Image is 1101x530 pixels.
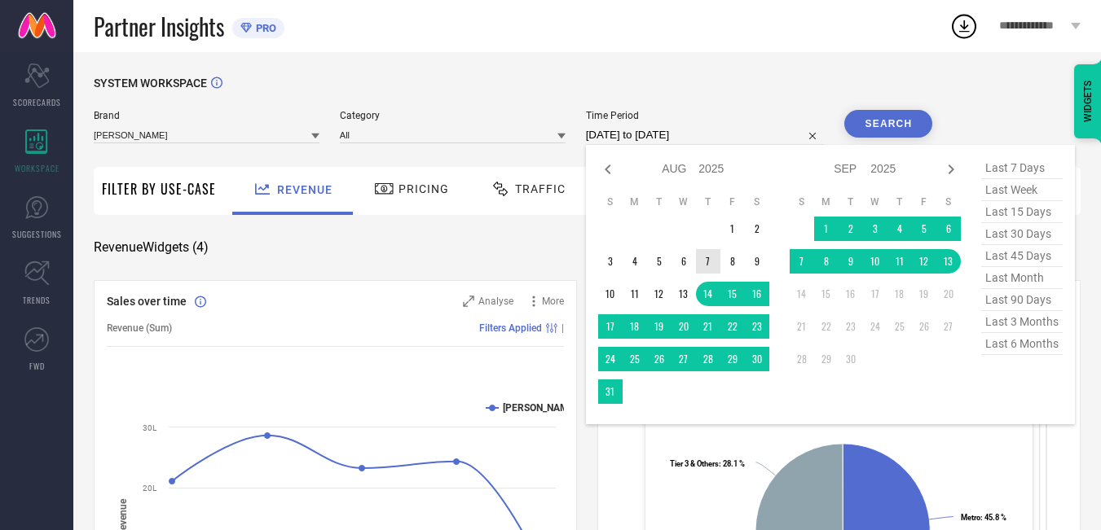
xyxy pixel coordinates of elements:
td: Sat Sep 06 2025 [936,217,961,241]
text: : 45.8 % [961,513,1006,522]
input: Select time period [586,125,825,145]
span: | [562,322,564,334]
td: Sat Sep 20 2025 [936,282,961,306]
td: Sun Aug 31 2025 [598,379,623,404]
th: Tuesday [647,195,672,208]
span: TRENDS [23,294,51,306]
th: Tuesday [839,195,863,208]
td: Fri Sep 19 2025 [912,282,936,306]
span: Sales over time [107,295,187,308]
td: Fri Aug 01 2025 [720,217,745,241]
span: Partner Insights [94,10,224,43]
span: last 90 days [981,289,1063,311]
td: Tue Aug 26 2025 [647,347,672,371]
text: 30L [143,423,157,432]
span: last 45 days [981,245,1063,267]
span: SUGGESTIONS [12,228,62,240]
span: Time Period [586,110,825,121]
span: last 3 months [981,311,1063,333]
td: Thu Aug 14 2025 [696,282,720,306]
td: Wed Sep 10 2025 [863,249,887,274]
td: Sun Sep 28 2025 [790,347,814,371]
span: Pricing [399,182,449,195]
span: Revenue [277,183,333,196]
th: Wednesday [672,195,696,208]
th: Thursday [696,195,720,208]
span: last week [981,179,1063,201]
td: Mon Sep 01 2025 [814,217,839,241]
text: : 28.1 % [670,459,745,468]
span: SYSTEM WORKSPACE [94,77,207,90]
td: Sun Sep 21 2025 [790,314,814,339]
span: SCORECARDS [13,96,61,108]
td: Sun Aug 03 2025 [598,249,623,274]
td: Mon Aug 25 2025 [623,347,647,371]
text: 20L [143,484,157,493]
th: Saturday [745,195,769,208]
td: Tue Sep 23 2025 [839,314,863,339]
span: More [542,296,564,307]
span: Revenue (Sum) [107,322,172,334]
span: last 6 months [981,333,1063,355]
span: WORKSPACE [15,162,59,174]
div: Previous month [598,160,618,179]
span: last 7 days [981,157,1063,179]
th: Friday [720,195,745,208]
span: Brand [94,110,319,121]
td: Sat Aug 30 2025 [745,347,769,371]
tspan: Metro [961,513,980,522]
button: Search [844,110,932,138]
td: Mon Aug 04 2025 [623,249,647,274]
span: FWD [29,360,45,372]
text: [PERSON_NAME] [503,402,577,414]
td: Fri Aug 08 2025 [720,249,745,274]
td: Sun Sep 14 2025 [790,282,814,306]
td: Tue Aug 12 2025 [647,282,672,306]
td: Fri Sep 26 2025 [912,314,936,339]
span: Traffic [515,182,566,195]
td: Fri Sep 05 2025 [912,217,936,241]
td: Mon Sep 22 2025 [814,314,839,339]
div: Next month [941,160,961,179]
span: last 15 days [981,201,1063,223]
td: Sun Aug 10 2025 [598,282,623,306]
td: Thu Aug 07 2025 [696,249,720,274]
th: Saturday [936,195,961,208]
th: Friday [912,195,936,208]
span: Revenue Widgets ( 4 ) [94,239,209,256]
th: Thursday [887,195,912,208]
td: Tue Sep 30 2025 [839,347,863,371]
td: Tue Aug 05 2025 [647,249,672,274]
th: Wednesday [863,195,887,208]
td: Wed Sep 24 2025 [863,314,887,339]
td: Sat Aug 09 2025 [745,249,769,274]
td: Wed Aug 20 2025 [672,314,696,339]
th: Sunday [598,195,623,208]
td: Mon Sep 08 2025 [814,249,839,274]
td: Fri Aug 22 2025 [720,314,745,339]
td: Fri Aug 15 2025 [720,282,745,306]
th: Monday [623,195,647,208]
td: Mon Aug 11 2025 [623,282,647,306]
span: last 30 days [981,223,1063,245]
span: Filter By Use-Case [102,179,216,199]
span: last month [981,267,1063,289]
td: Sat Sep 27 2025 [936,314,961,339]
td: Sat Aug 02 2025 [745,217,769,241]
td: Wed Sep 03 2025 [863,217,887,241]
td: Thu Sep 11 2025 [887,249,912,274]
span: PRO [252,22,276,34]
td: Thu Aug 21 2025 [696,314,720,339]
td: Mon Sep 29 2025 [814,347,839,371]
td: Fri Sep 12 2025 [912,249,936,274]
th: Sunday [790,195,814,208]
td: Thu Sep 18 2025 [887,282,912,306]
div: Open download list [949,11,979,41]
td: Fri Aug 29 2025 [720,347,745,371]
td: Tue Sep 09 2025 [839,249,863,274]
td: Sun Sep 07 2025 [790,249,814,274]
td: Tue Sep 16 2025 [839,282,863,306]
td: Sat Aug 16 2025 [745,282,769,306]
td: Mon Aug 18 2025 [623,314,647,339]
td: Thu Sep 04 2025 [887,217,912,241]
